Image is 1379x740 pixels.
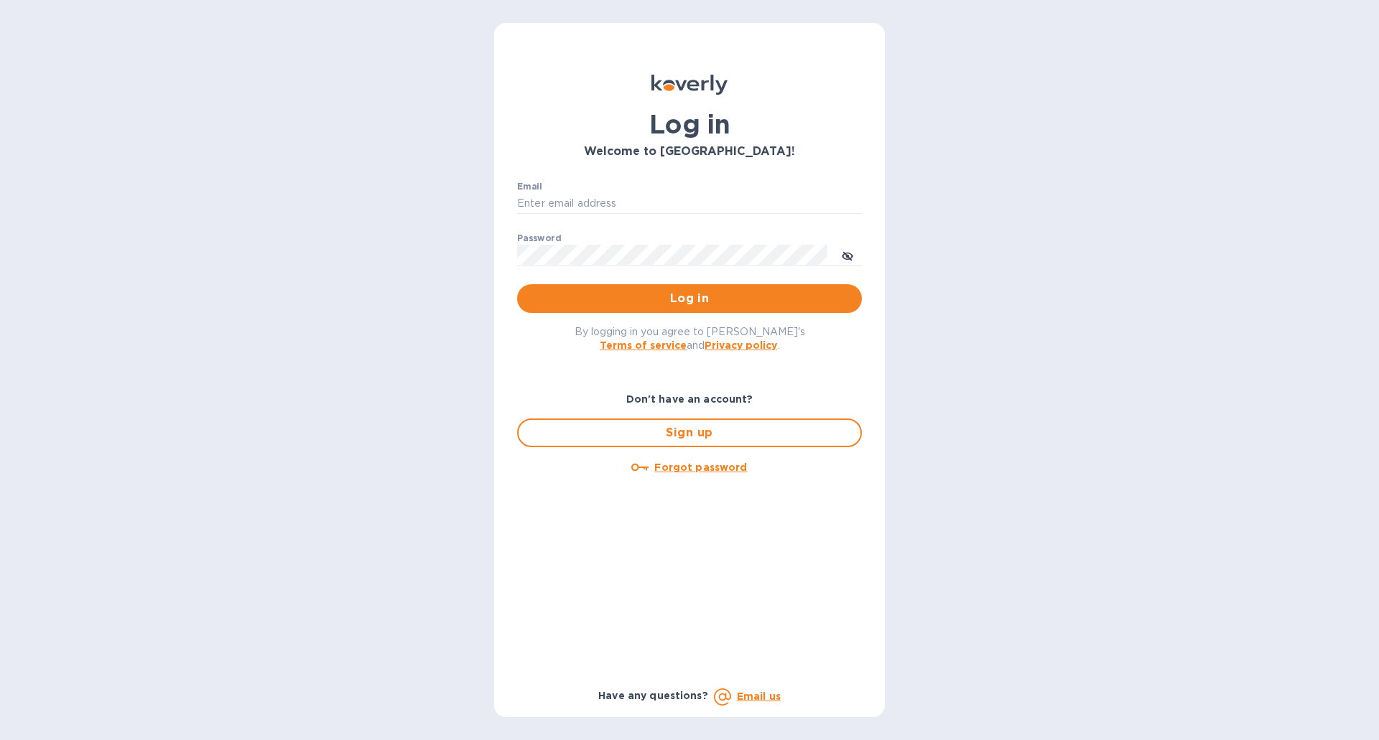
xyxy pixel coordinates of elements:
[517,182,542,191] label: Email
[530,424,849,441] span: Sign up
[833,240,862,269] button: toggle password visibility
[575,326,805,351] span: By logging in you agree to [PERSON_NAME]'s and .
[600,339,687,351] a: Terms of service
[654,462,747,473] u: Forgot password
[705,339,777,351] a: Privacy policy
[517,418,862,447] button: Sign up
[626,393,753,405] b: Don't have an account?
[529,290,850,307] span: Log in
[517,109,862,139] h1: Log in
[517,193,862,215] input: Enter email address
[517,234,561,243] label: Password
[651,75,728,95] img: Koverly
[598,690,708,701] b: Have any questions?
[517,145,862,159] h3: Welcome to [GEOGRAPHIC_DATA]!
[737,690,781,702] a: Email us
[517,284,862,313] button: Log in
